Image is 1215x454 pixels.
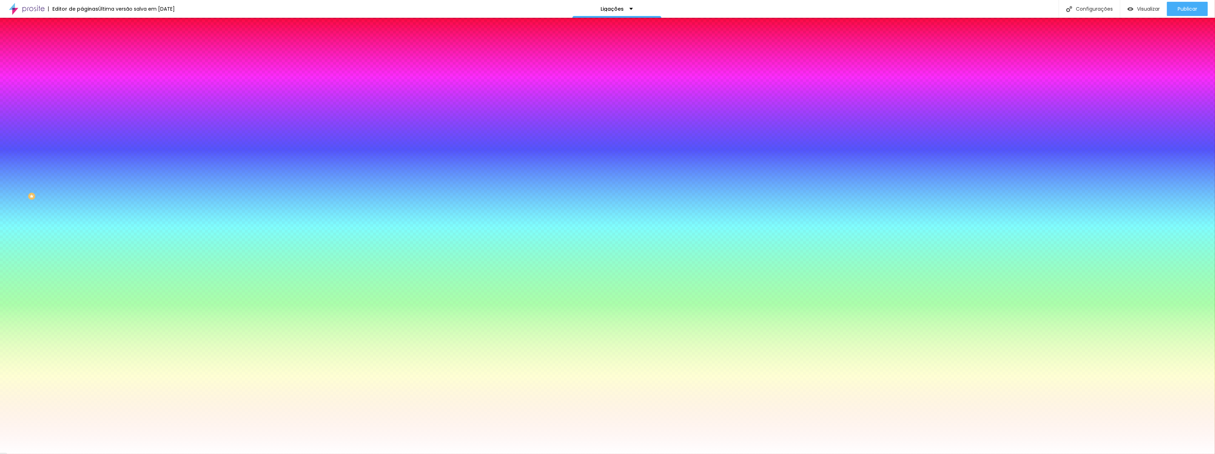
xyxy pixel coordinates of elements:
font: Publicar [1178,5,1197,12]
img: Ícone [1066,6,1072,12]
font: Última versão salva em [DATE] [98,5,175,12]
button: Visualizar [1120,2,1167,16]
font: Visualizar [1137,5,1160,12]
font: Editor de páginas [52,5,98,12]
img: view-1.svg [1127,6,1133,12]
font: Configurações [1076,5,1113,12]
font: Ligações [601,5,624,12]
button: Publicar [1167,2,1208,16]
